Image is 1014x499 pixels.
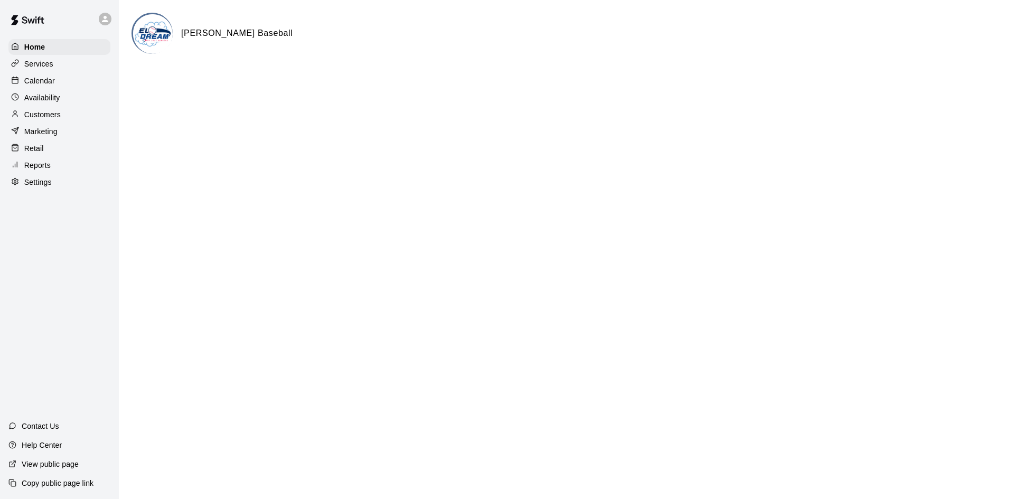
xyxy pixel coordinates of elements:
[133,14,173,54] img: La Makina Baseball logo
[8,174,110,190] a: Settings
[24,59,53,69] p: Services
[8,157,110,173] a: Reports
[8,107,110,123] a: Customers
[24,160,51,171] p: Reports
[22,478,93,488] p: Copy public page link
[8,90,110,106] a: Availability
[24,42,45,52] p: Home
[8,39,110,55] a: Home
[8,73,110,89] a: Calendar
[8,140,110,156] a: Retail
[22,440,62,450] p: Help Center
[24,143,44,154] p: Retail
[22,421,59,431] p: Contact Us
[8,56,110,72] a: Services
[24,92,60,103] p: Availability
[8,124,110,139] a: Marketing
[24,109,61,120] p: Customers
[181,26,293,40] h6: [PERSON_NAME] Baseball
[24,76,55,86] p: Calendar
[22,459,79,469] p: View public page
[24,126,58,137] p: Marketing
[24,177,52,187] p: Settings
